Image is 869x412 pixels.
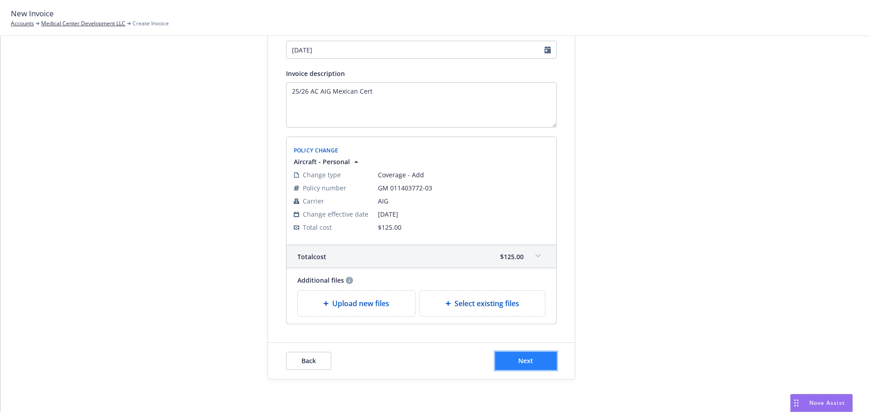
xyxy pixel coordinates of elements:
[294,147,339,154] span: Policy Change
[495,352,557,370] button: Next
[297,252,326,261] span: Total cost
[303,196,324,206] span: Carrier
[41,19,125,28] a: Medical Center Development LLC
[378,223,401,232] span: $125.00
[301,356,316,365] span: Back
[286,82,557,128] textarea: Enter invoice description here
[286,245,556,268] div: Totalcost$125.00
[454,298,519,309] span: Select existing files
[790,394,853,412] button: Nova Assist
[294,157,361,166] button: Aircraft - Personal
[500,252,524,261] span: $125.00
[294,157,350,166] span: Aircraft - Personal
[332,298,389,309] span: Upload new files
[378,183,549,193] span: GM 011403772-03
[297,275,344,285] span: Additional files
[378,209,549,219] span: [DATE]
[378,196,549,206] span: AIG
[809,399,845,407] span: Nova Assist
[303,223,332,232] span: Total cost
[133,19,169,28] span: Create Invoice
[286,69,345,78] span: Invoice description
[419,290,545,317] div: Select existing files
[303,209,368,219] span: Change effective date
[286,352,331,370] button: Back
[378,170,549,180] span: Coverage - Add
[303,170,341,180] span: Change type
[11,8,54,19] span: New Invoice
[303,183,346,193] span: Policy number
[518,356,533,365] span: Next
[286,41,557,59] input: MM/DD/YYYY
[11,19,34,28] a: Accounts
[791,394,802,412] div: Drag to move
[297,290,416,317] div: Upload new files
